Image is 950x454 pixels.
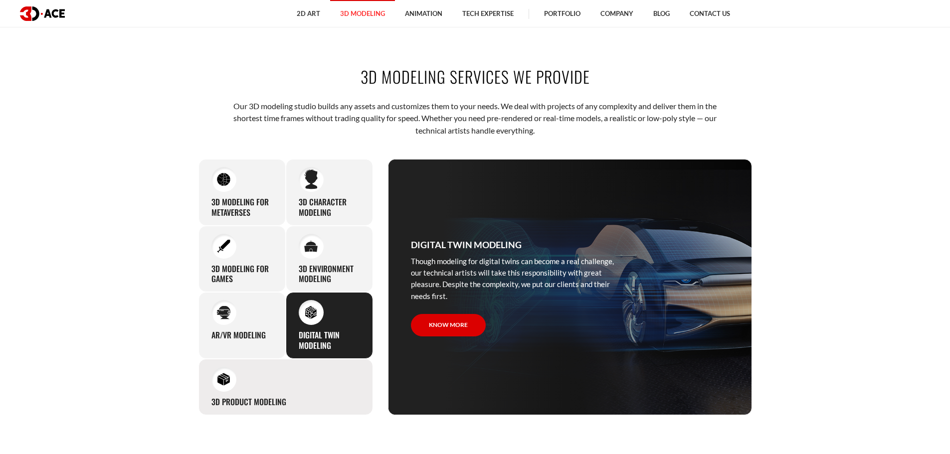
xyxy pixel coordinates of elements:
[411,238,522,252] h3: Digital Twin modeling
[229,100,721,137] p: Our 3D modeling studio builds any assets and customizes them to your needs. We deal with projects...
[411,256,615,303] p: Though modeling for digital twins can become a real challenge, our technical artists will take th...
[217,306,230,319] img: AR/VR modeling
[211,397,286,407] h3: 3D Product Modeling
[299,264,360,285] h3: 3D environment modeling
[304,306,318,319] img: Digital Twin modeling
[217,172,230,186] img: 3D Modeling for Metaverses
[211,197,273,218] h3: 3D Modeling for Metaverses
[217,372,230,386] img: 3D Product Modeling
[20,6,65,21] img: logo dark
[299,330,360,351] h3: Digital Twin modeling
[299,197,360,218] h3: 3D character modeling
[411,314,486,336] a: Know more
[217,239,230,253] img: 3D modeling for games
[198,65,752,88] h2: 3D modeling services we provide
[211,330,266,340] h3: AR/VR modeling
[304,240,318,252] img: 3D environment modeling
[304,169,318,190] img: 3D character modeling
[211,264,273,285] h3: 3D modeling for games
